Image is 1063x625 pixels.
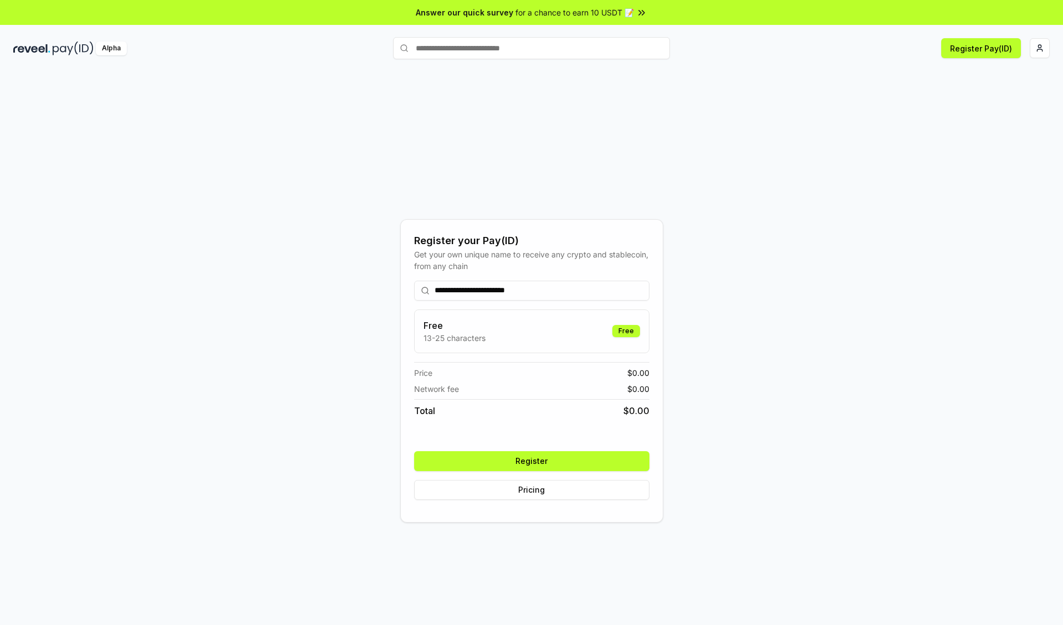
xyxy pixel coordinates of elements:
[96,42,127,55] div: Alpha
[13,42,50,55] img: reveel_dark
[414,233,649,249] div: Register your Pay(ID)
[414,480,649,500] button: Pricing
[612,325,640,337] div: Free
[414,249,649,272] div: Get your own unique name to receive any crypto and stablecoin, from any chain
[414,451,649,471] button: Register
[424,332,486,344] p: 13-25 characters
[941,38,1021,58] button: Register Pay(ID)
[424,319,486,332] h3: Free
[623,404,649,417] span: $ 0.00
[414,367,432,379] span: Price
[414,404,435,417] span: Total
[515,7,634,18] span: for a chance to earn 10 USDT 📝
[53,42,94,55] img: pay_id
[416,7,513,18] span: Answer our quick survey
[414,383,459,395] span: Network fee
[627,367,649,379] span: $ 0.00
[627,383,649,395] span: $ 0.00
